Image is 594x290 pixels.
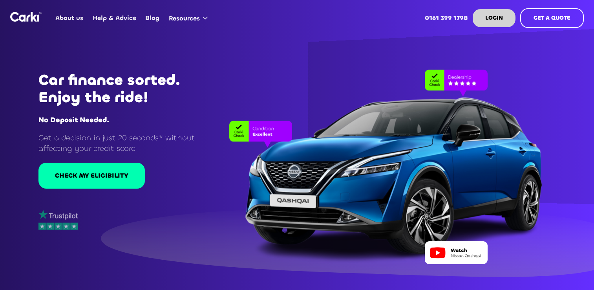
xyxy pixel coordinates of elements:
[38,115,109,125] strong: No Deposit Needed.
[141,3,164,33] a: Blog
[520,8,584,28] a: GET A QUOTE
[38,72,214,106] h1: Car finance sorted. Enjoy the ride!
[534,14,570,22] strong: GET A QUOTE
[164,3,216,33] div: Resources
[38,222,78,230] img: stars
[88,3,141,33] a: Help & Advice
[51,3,88,33] a: About us
[169,14,200,23] div: Resources
[38,132,214,154] p: Get a decision in just 20 seconds* without affecting your credit score
[38,163,145,189] a: CHECK MY ELIGIBILITY
[473,9,515,27] a: LOGIN
[38,210,78,220] img: trustpilot
[10,12,42,22] a: home
[485,14,503,22] strong: LOGIN
[425,14,468,22] strong: 0161 399 1798
[10,12,42,22] img: Logo
[55,171,128,180] div: CHECK MY ELIGIBILITY
[420,3,473,33] a: 0161 399 1798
